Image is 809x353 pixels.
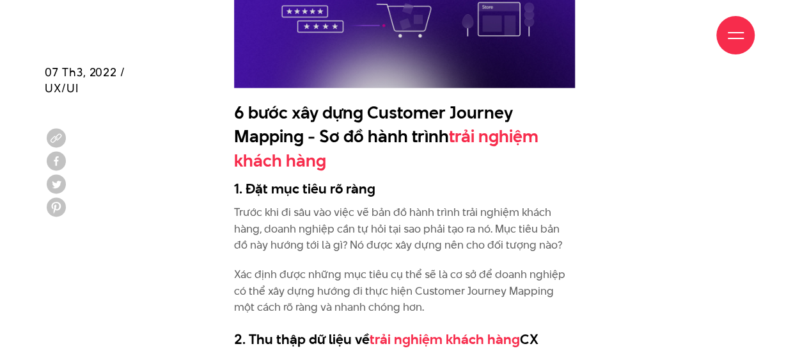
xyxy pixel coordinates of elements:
a: trải nghiệm khách hàng [370,329,520,348]
a: trải nghiệm khách hàng [234,124,538,172]
p: Xác định được những mục tiêu cụ thể sẽ là cơ sở để doanh nghiệp có thể xây dựng hướng đi thực hiệ... [234,267,575,316]
p: Trước khi đi sâu vào việc vẽ bản đồ hành trình trải nghiệm khách hàng, doanh nghiệp cần tự hỏi tạ... [234,204,575,254]
span: 07 Th3, 2022 / UX/UI [45,64,125,96]
h3: 2. Thu thập dữ liệu về CX [234,329,575,348]
h2: 6 bước xây dựng Customer Journey Mapping - Sơ đồ hành trình [234,101,575,173]
h3: 1. Đặt mục tiêu rõ ràng [234,179,575,198]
